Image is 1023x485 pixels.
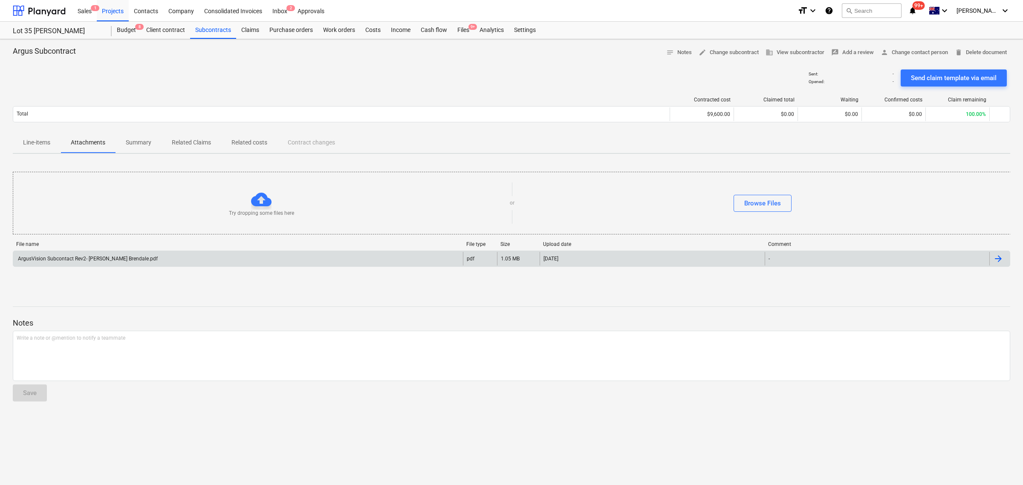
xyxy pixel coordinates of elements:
span: 100.00% [966,111,986,117]
span: [PERSON_NAME] [957,7,999,14]
span: rate_review [831,49,839,56]
span: $0.00 [909,111,922,117]
span: search [846,7,852,14]
span: business [766,49,773,56]
div: ArgusVision Subcontact Rev2- [PERSON_NAME] Brendale.pdf [17,256,158,262]
i: keyboard_arrow_down [939,6,950,16]
a: Budget8 [112,22,141,39]
span: Add a review [831,48,874,58]
a: Analytics [474,22,509,39]
div: Claimed total [737,97,795,103]
div: Upload date [543,241,761,247]
i: Knowledge base [825,6,833,16]
button: Notes [663,46,695,59]
div: Confirmed costs [865,97,922,103]
button: Delete document [951,46,1010,59]
span: Delete document [955,48,1007,58]
span: edit [699,49,706,56]
a: Files9+ [452,22,474,39]
a: Settings [509,22,541,39]
p: Opened : [809,79,824,84]
div: pdf [467,256,474,262]
div: Waiting [801,97,858,103]
button: Browse Files [734,195,792,212]
span: person [881,49,888,56]
div: Budget [112,22,141,39]
span: delete [955,49,962,56]
button: Change contact person [877,46,951,59]
button: Search [842,3,902,18]
span: Change contact person [881,48,948,58]
p: Try dropping some files here [229,210,294,217]
p: Notes [13,318,1010,328]
a: Income [386,22,416,39]
a: Subcontracts [190,22,236,39]
p: Total [17,110,28,118]
div: Send claim template via email [911,72,997,84]
span: 2 [286,5,295,11]
div: Lot 35 [PERSON_NAME] [13,27,101,36]
span: $0.00 [781,111,794,117]
button: Change subcontract [695,46,762,59]
button: View subcontractor [762,46,828,59]
p: - [893,79,894,84]
button: Add a review [828,46,877,59]
p: or [510,199,514,207]
span: 99+ [913,1,925,10]
p: Argus Subcontract [13,46,76,56]
span: Notes [666,48,692,58]
div: Comment [768,241,986,247]
a: Costs [360,22,386,39]
a: Client contract [141,22,190,39]
i: format_size [798,6,808,16]
div: File type [466,241,494,247]
p: Attachments [71,138,105,147]
a: Cash flow [416,22,452,39]
span: 8 [135,24,144,30]
div: File name [16,241,459,247]
p: Related Claims [172,138,211,147]
p: Line-items [23,138,50,147]
i: notifications [908,6,917,16]
p: Sent : [809,71,818,77]
div: Claim remaining [929,97,986,103]
div: 1.05 MB [501,256,520,262]
p: Related costs [231,138,267,147]
div: Files [452,22,474,39]
span: View subcontractor [766,48,824,58]
div: $9,600.00 [670,107,734,121]
span: Change subcontract [699,48,759,58]
p: Summary [126,138,151,147]
div: Browse Files [744,198,781,209]
a: Purchase orders [264,22,318,39]
i: keyboard_arrow_down [1000,6,1010,16]
p: - [893,71,894,77]
a: Claims [236,22,264,39]
span: notes [666,49,674,56]
span: $0.00 [845,111,858,117]
div: [DATE] [543,256,558,262]
a: Work orders [318,22,360,39]
span: 9+ [468,24,477,30]
div: Size [500,241,536,247]
div: - [769,256,770,262]
div: Try dropping some files hereorBrowse Files [13,172,1011,234]
button: Send claim template via email [901,69,1007,87]
i: keyboard_arrow_down [808,6,818,16]
span: 1 [91,5,99,11]
div: Contracted cost [673,97,731,103]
